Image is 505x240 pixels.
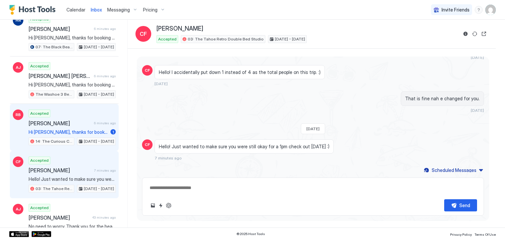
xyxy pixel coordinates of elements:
span: Accepted [30,205,49,211]
span: Accepted [30,63,49,69]
span: 7 minutes ago [155,156,182,160]
span: [DATE] - [DATE] [84,44,114,50]
button: Reservation information [462,30,469,38]
span: Accepted [158,36,177,42]
span: RB [15,112,21,118]
span: Inbox [91,7,102,12]
span: AJ [16,206,21,212]
a: App Store [9,231,29,237]
button: Upload image [149,202,157,209]
button: ChatGPT Auto Reply [165,202,173,209]
a: Inbox [91,6,102,13]
span: 7 minutes ago [94,168,116,173]
span: Hello! Just wanted to make sure you were still okay for a 1pm check out [DATE] :) [29,176,116,182]
div: menu [475,6,483,14]
span: [DATE] [471,55,484,60]
span: 6 minutes ago [94,74,116,78]
button: Quick reply [157,202,165,209]
a: Calendar [66,6,85,13]
span: CF [145,67,150,73]
span: 6 minutes ago [94,27,116,31]
span: Terms Of Use [474,232,496,236]
span: [DATE] - [DATE] [84,138,114,144]
span: Calendar [66,7,85,12]
span: [PERSON_NAME] [29,26,91,32]
span: Accepted [30,157,49,163]
span: Privacy Policy [450,232,472,236]
span: 03: The Tahoe Retro Double Bed Studio [188,36,264,42]
span: [DATE] - [DATE] [84,91,114,97]
span: Messaging [107,7,130,13]
button: Sync reservation [471,30,479,38]
button: Send [444,199,477,211]
a: Host Tools Logo [9,5,59,15]
span: Pricing [143,7,157,13]
span: 14: The Curious Cub Pet Friendly Studio [36,138,73,144]
button: Open reservation [480,30,488,38]
button: Scheduled Messages [423,166,484,175]
span: CF [15,159,21,165]
span: [DATE] [471,108,484,113]
span: That is fine nah e changed for you. [405,96,480,102]
span: [PERSON_NAME] [29,167,91,174]
div: Scheduled Messages [432,167,476,174]
span: 1 [112,130,114,134]
span: [DATE] [155,81,168,86]
span: 43 minutes ago [92,215,116,220]
a: Google Play Store [32,231,51,237]
span: No need to worry. Thank you for the heads up! [29,224,116,229]
span: 07: The Black Bear King Studio [36,44,73,50]
div: Send [459,202,470,209]
span: Accepted [30,110,49,116]
span: Hello! Just wanted to make sure you were still okay for a 1pm check out [DATE] :) [159,144,329,150]
span: AJ [16,64,21,70]
span: HR [15,17,21,23]
a: Privacy Policy [450,230,472,237]
span: [PERSON_NAME] [29,120,91,127]
span: © 2025 Host Tools [236,232,265,236]
span: [DATE] [306,126,320,131]
div: User profile [485,5,496,15]
span: The Washoe 3 Bedroom Family Unit [36,91,73,97]
span: 03: The Tahoe Retro Double Bed Studio [36,186,73,192]
span: CF [140,30,147,38]
a: Terms Of Use [474,230,496,237]
span: [DATE] - [DATE] [84,186,114,192]
span: Hi [PERSON_NAME], thanks for booking your stay with us! Details of your Booking: 📍 [STREET_ADDRES... [29,82,116,88]
span: Invite Friends [442,7,469,13]
span: [PERSON_NAME] [29,214,89,221]
span: [PERSON_NAME] [156,25,203,33]
span: Hi [PERSON_NAME], thanks for booking your stay with us! Details of your Booking: 📍 [STREET_ADDRES... [29,129,108,135]
span: Hello! I accidentally put down 1 instead of 4 as the total people on this trip. :) [159,69,321,75]
span: 6 minutes ago [94,121,116,125]
span: [PERSON_NAME] [PERSON_NAME] [29,73,91,79]
span: [DATE] - [DATE] [275,36,305,42]
span: Hi [PERSON_NAME], thanks for booking your stay with us! Details of your Booking: 📍 [STREET_ADDRES... [29,35,116,41]
span: CF [145,142,150,148]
